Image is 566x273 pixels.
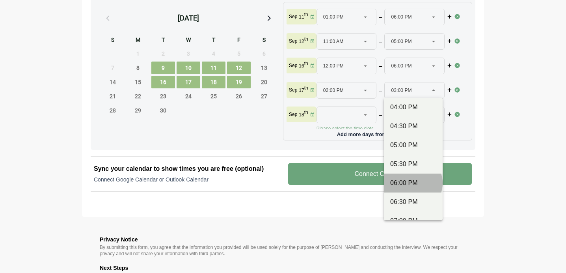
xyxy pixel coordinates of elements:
[151,90,175,103] span: Tuesday, September 23, 2025
[304,110,308,115] sup: th
[177,47,200,60] span: Wednesday, September 3, 2025
[126,62,150,74] span: Monday, September 8, 2025
[390,216,436,226] div: 07:00 PM
[299,88,304,93] strong: 17
[202,47,225,60] span: Thursday, September 4, 2025
[101,90,125,103] span: Sunday, September 21, 2025
[126,76,150,88] span: Monday, September 15, 2025
[202,36,225,46] div: T
[299,39,304,44] strong: 12
[101,36,125,46] div: S
[304,85,308,91] sup: th
[289,13,297,20] p: Sep
[227,90,251,103] span: Friday, September 26, 2025
[94,176,278,183] p: Connect Google Calendar or Outlook Calendar
[390,122,436,131] div: 04:30 PM
[227,36,251,46] div: F
[252,90,276,103] span: Saturday, September 27, 2025
[227,47,251,60] span: Friday, September 5, 2025
[202,62,225,74] span: Thursday, September 11, 2025
[177,62,200,74] span: Wednesday, September 10, 2025
[151,76,175,88] span: Tuesday, September 16, 2025
[299,63,304,69] strong: 16
[390,103,436,112] div: 04:00 PM
[323,58,344,74] span: 12:00 PM
[304,61,308,66] sup: th
[304,12,308,17] sup: th
[101,76,125,88] span: Sunday, September 14, 2025
[177,90,200,103] span: Wednesday, September 24, 2025
[177,76,200,88] span: Wednesday, September 17, 2025
[299,14,304,20] strong: 11
[151,62,175,74] span: Tuesday, September 9, 2025
[151,47,175,60] span: Tuesday, September 2, 2025
[323,82,344,98] span: 02:00 PM
[94,164,278,174] h2: Sync your calendar to show times you are free (optional)
[390,140,436,150] div: 05:00 PM
[288,163,472,185] v-button: Connect Calander
[323,34,344,49] span: 11:00 AM
[252,47,276,60] span: Saturday, September 6, 2025
[299,112,304,118] strong: 18
[101,62,125,74] span: Sunday, September 7, 2025
[100,235,466,244] h3: Privacy Notice
[390,178,436,188] div: 06:00 PM
[100,244,466,257] p: By submitting this form, you agree that the information you provided will be used solely for the ...
[202,90,225,103] span: Thursday, September 25, 2025
[289,38,297,44] p: Sep
[101,104,125,117] span: Sunday, September 28, 2025
[177,36,200,46] div: W
[227,62,251,74] span: Friday, September 12, 2025
[126,104,150,117] span: Monday, September 29, 2025
[252,62,276,74] span: Saturday, September 13, 2025
[289,111,297,118] p: Sep
[390,159,436,169] div: 05:30 PM
[289,87,297,93] p: Sep
[287,129,469,137] p: Add more days from the calendar
[126,36,150,46] div: M
[390,197,436,207] div: 06:30 PM
[391,9,411,25] span: 06:00 PM
[126,90,150,103] span: Monday, September 22, 2025
[323,9,344,25] span: 01:00 PM
[391,58,411,74] span: 06:00 PM
[252,36,276,46] div: S
[289,62,297,69] p: Sep
[126,47,150,60] span: Monday, September 1, 2025
[151,104,175,117] span: Tuesday, September 30, 2025
[391,34,411,49] span: 05:00 PM
[178,13,199,24] div: [DATE]
[227,76,251,88] span: Friday, September 19, 2025
[151,36,175,46] div: T
[252,76,276,88] span: Saturday, September 20, 2025
[304,36,308,42] sup: th
[202,76,225,88] span: Thursday, September 18, 2025
[391,82,411,98] span: 03:00 PM
[100,263,466,273] h3: Next Steps
[317,125,454,132] p: Please select the time slots.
